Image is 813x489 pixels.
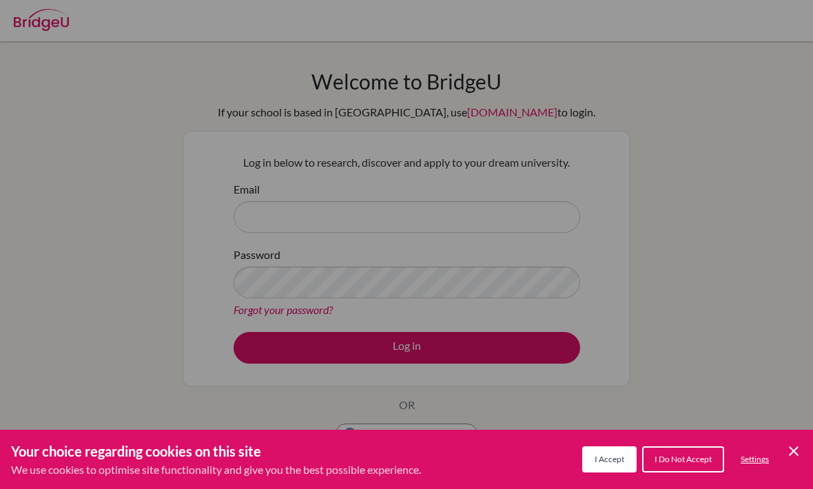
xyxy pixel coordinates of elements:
[741,454,769,464] span: Settings
[730,448,780,471] button: Settings
[785,443,802,459] button: Save and close
[655,454,712,464] span: I Do Not Accept
[595,454,624,464] span: I Accept
[582,446,637,472] button: I Accept
[642,446,724,472] button: I Do Not Accept
[11,461,421,478] p: We use cookies to optimise site functionality and give you the best possible experience.
[11,441,421,461] h3: Your choice regarding cookies on this site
